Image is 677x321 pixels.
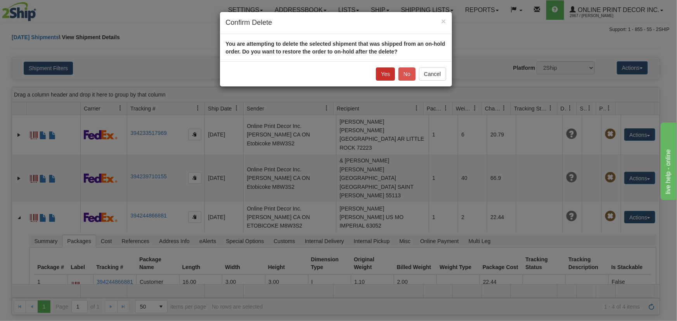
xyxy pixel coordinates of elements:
div: live help - online [6,5,72,14]
span: × [441,17,446,26]
strong: You are attempting to delete the selected shipment that was shipped from an on-hold order. Do you... [226,41,445,55]
h4: Confirm Delete [226,18,446,28]
button: Cancel [419,67,446,81]
button: No [398,67,416,81]
button: Yes [376,67,395,81]
button: Close [441,17,446,25]
iframe: chat widget [659,121,676,200]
